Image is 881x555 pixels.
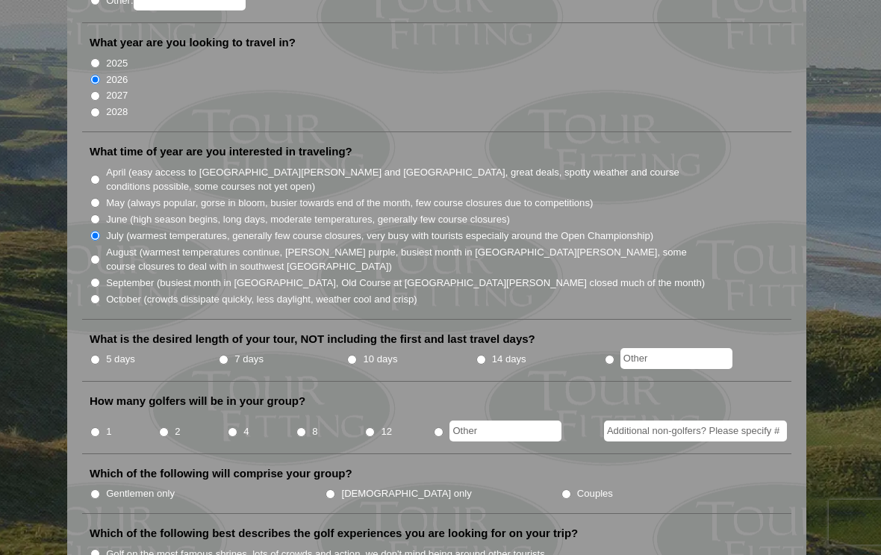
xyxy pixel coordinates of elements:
label: July (warmest temperatures, generally few course closures, very busy with tourists especially aro... [106,229,653,244]
input: Additional non-golfers? Please specify # [604,421,787,441]
label: 2028 [106,105,128,120]
label: October (crowds dissipate quickly, less daylight, weather cool and crisp) [106,292,417,307]
label: May (always popular, gorse in bloom, busier towards end of the month, few course closures due to ... [106,196,593,211]
label: 2026 [106,72,128,87]
label: Which of the following will comprise your group? [90,466,352,481]
label: 7 days [234,352,264,367]
input: Other [449,421,561,441]
label: June (high season begins, long days, moderate temperatures, generally few course closures) [106,212,510,227]
label: 2027 [106,88,128,103]
label: Which of the following best describes the golf experiences you are looking for on your trip? [90,526,578,541]
label: 2025 [106,56,128,71]
label: [DEMOGRAPHIC_DATA] only [342,486,472,501]
label: August (warmest temperatures continue, [PERSON_NAME] purple, busiest month in [GEOGRAPHIC_DATA][P... [106,245,706,274]
label: 5 days [106,352,135,367]
label: 8 [312,424,317,439]
label: 1 [106,424,111,439]
label: 4 [243,424,249,439]
label: What year are you looking to travel in? [90,35,296,50]
input: Other [620,348,732,369]
label: How many golfers will be in your group? [90,394,305,409]
label: Couples [577,486,613,501]
label: What time of year are you interested in traveling? [90,144,352,159]
label: Gentlemen only [106,486,175,501]
label: What is the desired length of your tour, NOT including the first and last travel days? [90,332,535,347]
label: April (easy access to [GEOGRAPHIC_DATA][PERSON_NAME] and [GEOGRAPHIC_DATA], great deals, spotty w... [106,165,706,194]
label: 10 days [364,352,398,367]
label: September (busiest month in [GEOGRAPHIC_DATA], Old Course at [GEOGRAPHIC_DATA][PERSON_NAME] close... [106,276,705,291]
label: 2 [175,424,180,439]
label: 14 days [492,352,526,367]
label: 12 [381,424,392,439]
